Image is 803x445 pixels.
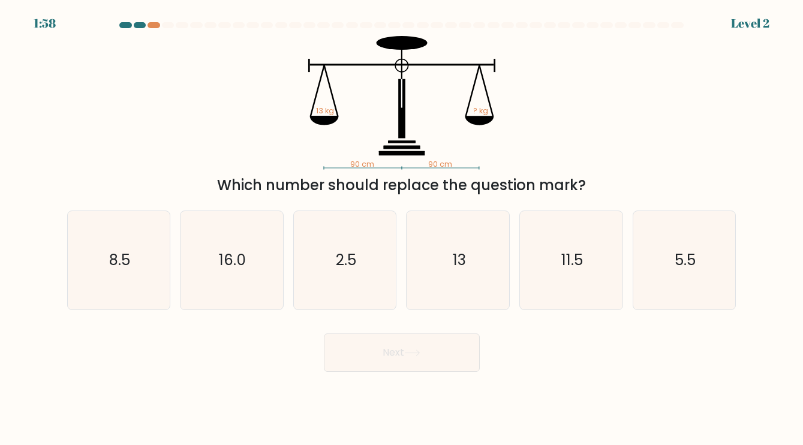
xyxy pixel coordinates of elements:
tspan: 90 cm [428,159,452,169]
tspan: 13 kg [315,106,333,116]
tspan: 90 cm [350,159,374,169]
text: 13 [452,249,465,270]
text: 5.5 [675,249,696,270]
tspan: ? kg [473,106,488,116]
text: 2.5 [336,249,356,270]
text: 8.5 [109,249,130,270]
text: 11.5 [561,249,583,270]
div: Level 2 [731,14,769,32]
div: 1:58 [34,14,56,32]
button: Next [324,333,480,372]
div: Which number should replace the question mark? [74,175,729,196]
text: 16.0 [219,249,246,270]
